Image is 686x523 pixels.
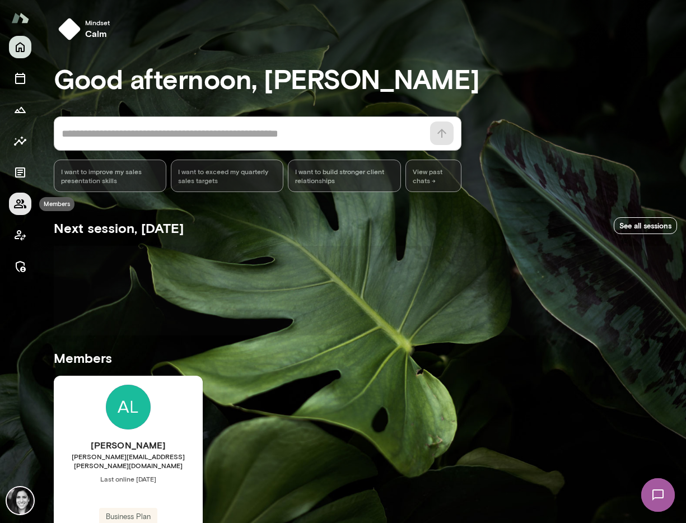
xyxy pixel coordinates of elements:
[54,349,677,367] h5: Members
[85,27,110,40] h6: calm
[295,167,393,185] span: I want to build stronger client relationships
[61,167,159,185] span: I want to improve my sales presentation skills
[54,474,203,483] span: Last online [DATE]
[9,36,31,58] button: Home
[288,160,400,192] div: I want to build stronger client relationships
[11,7,29,29] img: Mento
[9,193,31,215] button: Members
[54,452,203,470] span: [PERSON_NAME][EMAIL_ADDRESS][PERSON_NAME][DOMAIN_NAME]
[9,99,31,121] button: Growth Plan
[99,511,157,522] span: Business Plan
[405,160,461,192] span: View past chats ->
[9,161,31,184] button: Documents
[106,385,151,429] img: Jamie Albers
[39,197,74,211] div: Members
[9,67,31,90] button: Sessions
[54,160,166,192] div: I want to improve my sales presentation skills
[85,18,110,27] span: Mindset
[7,487,34,514] img: Jamie Albers
[54,219,184,237] h5: Next session, [DATE]
[9,224,31,246] button: Client app
[54,438,203,452] h6: [PERSON_NAME]
[54,13,119,45] button: Mindsetcalm
[54,63,677,94] h3: Good afternoon, [PERSON_NAME]
[9,130,31,152] button: Insights
[9,255,31,278] button: Manage
[58,18,81,40] img: mindset
[171,160,283,192] div: I want to exceed my quarterly sales targets
[614,217,677,235] a: See all sessions
[178,167,276,185] span: I want to exceed my quarterly sales targets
